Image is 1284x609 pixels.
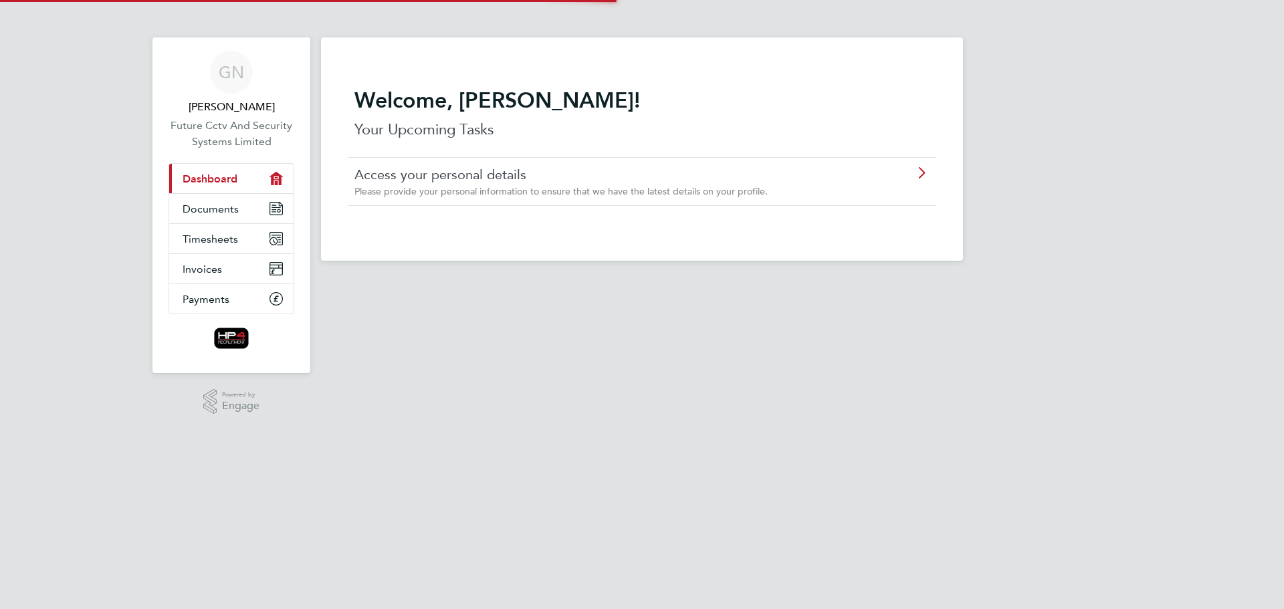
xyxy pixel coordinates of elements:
span: Please provide your personal information to ensure that we have the latest details on your profile. [354,185,768,197]
a: Invoices [169,254,294,283]
a: Access your personal details [354,166,854,183]
a: Future Cctv And Security Systems Limited [169,118,294,150]
span: Gerard Norman [169,99,294,115]
span: Timesheets [183,233,238,245]
a: Documents [169,194,294,223]
a: Go to home page [169,328,294,349]
span: Engage [222,400,259,412]
a: Timesheets [169,224,294,253]
nav: Main navigation [152,37,310,373]
span: Invoices [183,263,222,275]
span: Powered by [222,389,259,400]
h2: Welcome, [PERSON_NAME]! [354,87,930,114]
img: hp4recruitment-logo-retina.png [214,328,249,349]
a: GN[PERSON_NAME] [169,51,294,115]
p: Your Upcoming Tasks [354,119,930,140]
span: Dashboard [183,172,237,185]
a: Dashboard [169,164,294,193]
a: Payments [169,284,294,314]
a: Powered byEngage [203,389,260,414]
span: Documents [183,203,239,215]
span: GN [219,64,244,81]
span: Payments [183,293,229,306]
